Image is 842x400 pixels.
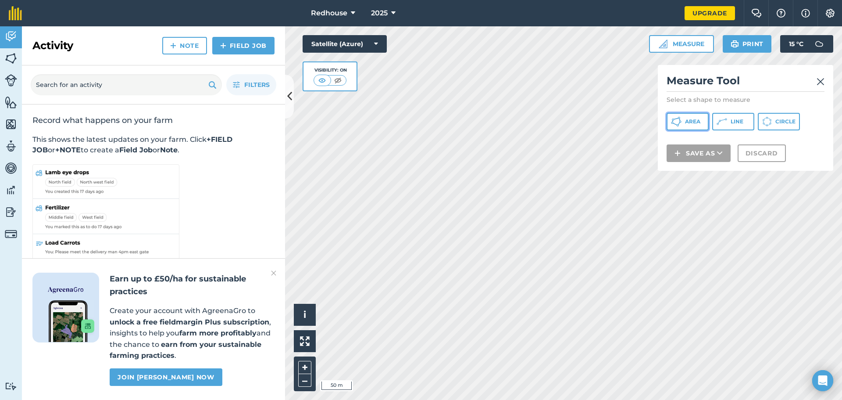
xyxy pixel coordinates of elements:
[801,8,810,18] img: svg+xml;base64,PHN2ZyB4bWxucz0iaHR0cDovL3d3dy53My5vcmcvMjAwMC9zdmciIHdpZHRoPSIxNyIgaGVpZ2h0PSIxNy...
[212,37,275,54] a: Field Job
[731,39,739,49] img: svg+xml;base64,PHN2ZyB4bWxucz0iaHR0cDovL3d3dy53My5vcmcvMjAwMC9zdmciIHdpZHRoPSIxOSIgaGVpZ2h0PSIyNC...
[5,118,17,131] img: svg+xml;base64,PHN2ZyB4bWxucz0iaHR0cDovL3d3dy53My5vcmcvMjAwMC9zdmciIHdpZHRoPSI1NiIgaGVpZ2h0PSI2MC...
[738,144,786,162] button: Discard
[5,382,17,390] img: svg+xml;base64,PD94bWwgdmVyc2lvbj0iMS4wIiBlbmNvZGluZz0idXRmLTgiPz4KPCEtLSBHZW5lcmF0b3I6IEFkb2JlIE...
[119,146,153,154] strong: Field Job
[160,146,178,154] strong: Note
[110,305,275,361] p: Create your account with AgreenaGro to , insights to help you and the chance to .
[5,140,17,153] img: svg+xml;base64,PD94bWwgdmVyc2lvbj0iMS4wIiBlbmNvZGluZz0idXRmLTgiPz4KPCEtLSBHZW5lcmF0b3I6IEFkb2JlIE...
[649,35,714,53] button: Measure
[5,184,17,197] img: svg+xml;base64,PD94bWwgdmVyc2lvbj0iMS4wIiBlbmNvZGluZz0idXRmLTgiPz4KPCEtLSBHZW5lcmF0b3I6IEFkb2JlIE...
[371,8,388,18] span: 2025
[789,35,803,53] span: 15 ° C
[32,39,73,53] h2: Activity
[751,9,762,18] img: Two speech bubbles overlapping with the left bubble in the forefront
[667,113,709,130] button: Area
[758,113,800,130] button: Circle
[298,361,311,374] button: +
[300,336,310,346] img: Four arrows, one pointing top left, one top right, one bottom right and the last bottom left
[667,74,824,92] h2: Measure Tool
[723,35,772,53] button: Print
[810,35,828,53] img: svg+xml;base64,PD94bWwgdmVyc2lvbj0iMS4wIiBlbmNvZGluZz0idXRmLTgiPz4KPCEtLSBHZW5lcmF0b3I6IEFkb2JlIE...
[110,340,261,360] strong: earn from your sustainable farming practices
[317,76,328,85] img: svg+xml;base64,PHN2ZyB4bWxucz0iaHR0cDovL3d3dy53My5vcmcvMjAwMC9zdmciIHdpZHRoPSI1MCIgaGVpZ2h0PSI0MC...
[685,6,735,20] a: Upgrade
[162,37,207,54] a: Note
[776,9,786,18] img: A question mark icon
[667,144,731,162] button: Save as
[314,67,347,74] div: Visibility: On
[674,148,681,159] img: svg+xml;base64,PHN2ZyB4bWxucz0iaHR0cDovL3d3dy53My5vcmcvMjAwMC9zdmciIHdpZHRoPSIxNCIgaGVpZ2h0PSIyNC...
[55,146,81,154] strong: +NOTE
[31,74,222,95] input: Search for an activity
[32,134,275,155] p: This shows the latest updates on your farm. Click or to create a or .
[226,74,276,95] button: Filters
[303,309,306,320] span: i
[294,304,316,326] button: i
[32,115,275,126] h2: Record what happens on your farm
[298,374,311,387] button: –
[780,35,833,53] button: 15 °C
[812,370,833,391] div: Open Intercom Messenger
[817,76,824,87] img: svg+xml;base64,PHN2ZyB4bWxucz0iaHR0cDovL3d3dy53My5vcmcvMjAwMC9zdmciIHdpZHRoPSIyMiIgaGVpZ2h0PSIzMC...
[303,35,387,53] button: Satellite (Azure)
[110,368,222,386] a: Join [PERSON_NAME] now
[5,96,17,109] img: svg+xml;base64,PHN2ZyB4bWxucz0iaHR0cDovL3d3dy53My5vcmcvMjAwMC9zdmciIHdpZHRoPSI1NiIgaGVpZ2h0PSI2MC...
[775,118,796,125] span: Circle
[712,113,754,130] button: Line
[659,40,667,48] img: Ruler icon
[49,300,94,342] img: Screenshot of the Gro app
[667,95,824,104] p: Select a shape to measure
[271,268,276,278] img: svg+xml;base64,PHN2ZyB4bWxucz0iaHR0cDovL3d3dy53My5vcmcvMjAwMC9zdmciIHdpZHRoPSIyMiIgaGVpZ2h0PSIzMC...
[179,329,257,337] strong: farm more profitably
[332,76,343,85] img: svg+xml;base64,PHN2ZyB4bWxucz0iaHR0cDovL3d3dy53My5vcmcvMjAwMC9zdmciIHdpZHRoPSI1MCIgaGVpZ2h0PSI0MC...
[311,8,347,18] span: Redhouse
[5,30,17,43] img: svg+xml;base64,PD94bWwgdmVyc2lvbj0iMS4wIiBlbmNvZGluZz0idXRmLTgiPz4KPCEtLSBHZW5lcmF0b3I6IEFkb2JlIE...
[5,74,17,86] img: svg+xml;base64,PD94bWwgdmVyc2lvbj0iMS4wIiBlbmNvZGluZz0idXRmLTgiPz4KPCEtLSBHZW5lcmF0b3I6IEFkb2JlIE...
[685,118,700,125] span: Area
[5,228,17,240] img: svg+xml;base64,PD94bWwgdmVyc2lvbj0iMS4wIiBlbmNvZGluZz0idXRmLTgiPz4KPCEtLSBHZW5lcmF0b3I6IEFkb2JlIE...
[244,80,270,90] span: Filters
[5,162,17,175] img: svg+xml;base64,PD94bWwgdmVyc2lvbj0iMS4wIiBlbmNvZGluZz0idXRmLTgiPz4KPCEtLSBHZW5lcmF0b3I6IEFkb2JlIE...
[9,6,22,20] img: fieldmargin Logo
[5,205,17,219] img: svg+xml;base64,PD94bWwgdmVyc2lvbj0iMS4wIiBlbmNvZGluZz0idXRmLTgiPz4KPCEtLSBHZW5lcmF0b3I6IEFkb2JlIE...
[170,40,176,51] img: svg+xml;base64,PHN2ZyB4bWxucz0iaHR0cDovL3d3dy53My5vcmcvMjAwMC9zdmciIHdpZHRoPSIxNCIgaGVpZ2h0PSIyNC...
[110,318,269,326] strong: unlock a free fieldmargin Plus subscription
[825,9,835,18] img: A cog icon
[110,273,275,298] h2: Earn up to £50/ha for sustainable practices
[208,79,217,90] img: svg+xml;base64,PHN2ZyB4bWxucz0iaHR0cDovL3d3dy53My5vcmcvMjAwMC9zdmciIHdpZHRoPSIxOSIgaGVpZ2h0PSIyNC...
[731,118,743,125] span: Line
[5,52,17,65] img: svg+xml;base64,PHN2ZyB4bWxucz0iaHR0cDovL3d3dy53My5vcmcvMjAwMC9zdmciIHdpZHRoPSI1NiIgaGVpZ2h0PSI2MC...
[220,40,226,51] img: svg+xml;base64,PHN2ZyB4bWxucz0iaHR0cDovL3d3dy53My5vcmcvMjAwMC9zdmciIHdpZHRoPSIxNCIgaGVpZ2h0PSIyNC...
